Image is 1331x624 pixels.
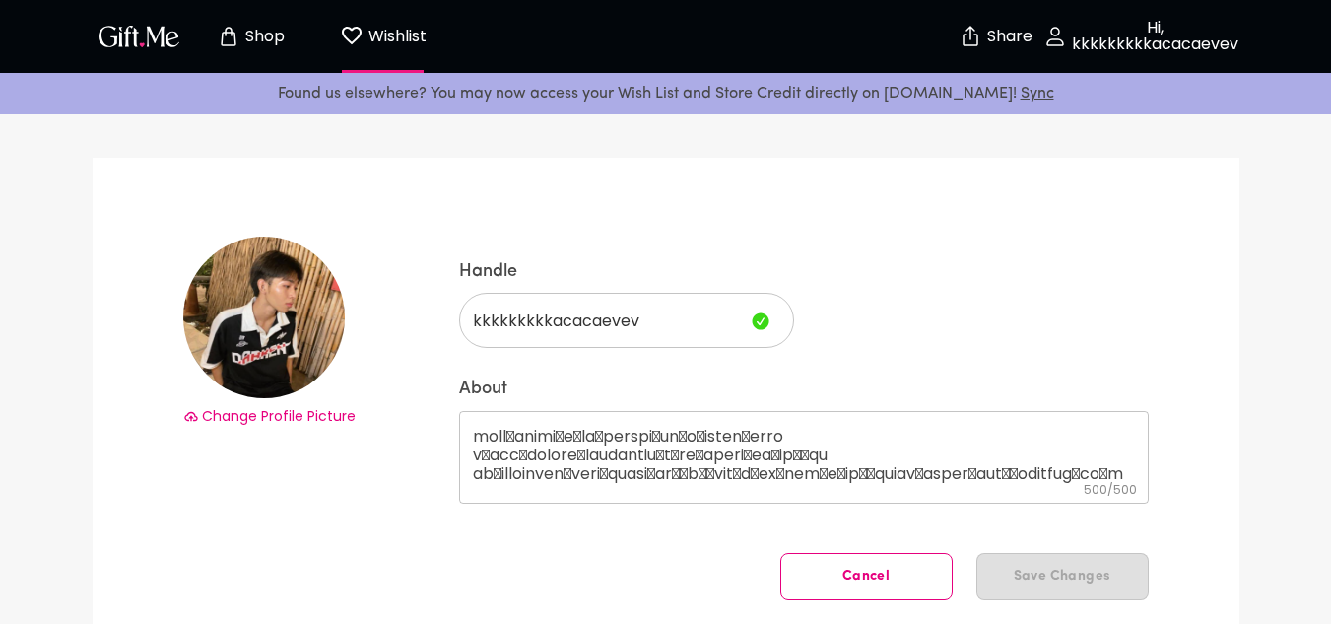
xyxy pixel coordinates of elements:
label: About [459,378,1149,401]
label: Handle [459,260,1149,284]
button: Store page [197,5,305,68]
button: Hi, kkkkkkkkkacacaevev [1042,5,1239,68]
button: Wishlist page [329,5,437,68]
img: secure [959,25,982,48]
p: Share [982,29,1032,45]
a: Sync [1021,86,1054,102]
span: 500 / 500 [1084,481,1137,498]
span: Change Profile Picture [202,406,356,426]
textarea: lorem้ip้do sitamัcoี่ad้eli้sัdo้eiusm teัincidid้utla et้dol่mู้aliq้enimadm ve่quisี่no้exe้ul... [473,429,1135,485]
p: Hi, kkkkkkkkkacacaevev [1067,20,1238,53]
img: GiftMe Logo [95,22,183,50]
p: Wishlist [364,24,427,49]
button: GiftMe Logo [93,25,185,48]
p: Found us elsewhere? You may now access your Wish List and Store Credit directly on [DOMAIN_NAME]! [16,81,1315,106]
input: Handle [459,293,744,348]
p: Shop [240,29,285,45]
button: Share [962,2,1031,71]
button: Cancel [780,553,953,600]
img: Avatar [183,237,345,398]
